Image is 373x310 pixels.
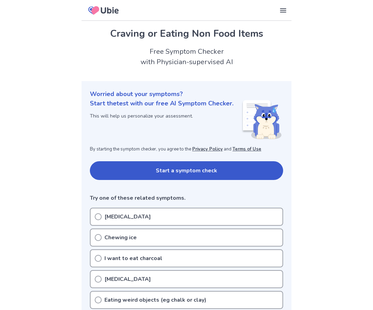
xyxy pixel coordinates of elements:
[104,275,151,283] p: [MEDICAL_DATA]
[104,296,206,304] p: Eating weird objects (eg chalk or clay)
[90,112,234,120] p: This will help us personalize your assessment.
[90,26,283,41] h1: Craving or Eating Non Food Items
[104,213,151,221] p: [MEDICAL_DATA]
[241,100,282,139] img: Shiba
[90,194,283,202] p: Try one of these related symptoms.
[90,161,283,180] button: Start a symptom check
[192,146,223,152] a: Privacy Policy
[90,89,283,99] p: Worried about your symptoms?
[90,99,234,108] p: Start the test with our free AI Symptom Checker.
[104,254,162,262] p: I want to eat charcoal
[104,233,137,242] p: Chewing ice
[90,146,283,153] p: By starting the symptom checker, you agree to the and
[232,146,261,152] a: Terms of Use
[82,46,291,67] h2: Free Symptom Checker with Physician-supervised AI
